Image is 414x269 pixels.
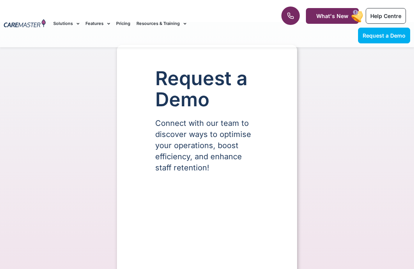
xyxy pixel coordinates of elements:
a: What's New [306,8,359,24]
a: Features [85,11,110,36]
h1: Request a Demo [155,68,259,110]
a: Pricing [116,11,130,36]
nav: Menu [53,11,264,36]
img: CareMaster Logo [4,19,46,28]
a: Help Centre [366,8,406,24]
a: Resources & Training [136,11,186,36]
span: Help Centre [370,13,401,19]
span: Request a Demo [363,32,406,39]
span: What's New [316,13,348,19]
a: Solutions [53,11,79,36]
p: Connect with our team to discover ways to optimise your operations, boost efficiency, and enhance... [155,118,259,173]
a: Request a Demo [358,28,410,43]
